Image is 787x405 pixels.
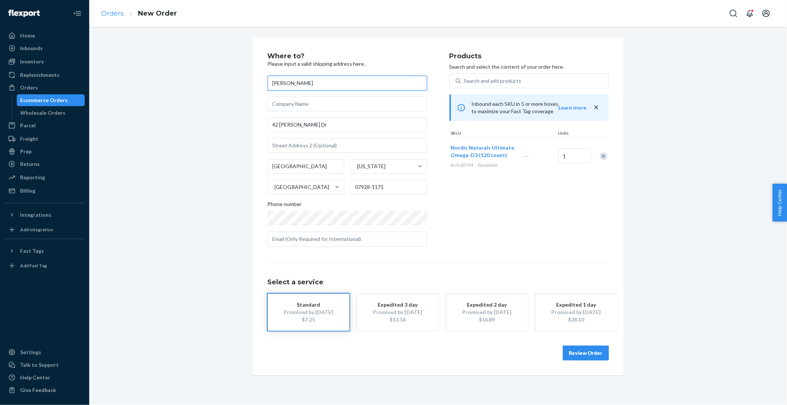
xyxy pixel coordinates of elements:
[20,97,68,104] div: Ecommerce Orders
[368,316,428,323] div: $13.16
[268,200,302,211] span: Phone number
[446,294,528,331] button: Expedited 2 dayPromised by [DATE]$16.89
[726,6,741,21] button: Open Search Box
[546,301,606,308] div: Expedited 1 day
[17,94,85,106] a: Ecommerce Orders
[600,153,607,160] div: Remove Item
[20,374,50,381] div: Help Center
[279,301,338,308] div: Standard
[101,9,124,17] a: Orders
[20,58,44,65] div: Inventory
[20,84,38,91] div: Orders
[350,180,427,195] input: ZIP Code
[478,162,498,168] span: 0 available
[279,308,338,316] div: Promised by [DATE]
[759,6,774,21] button: Open account menu
[268,97,427,111] input: Company Name
[268,159,345,174] input: City
[20,349,41,356] div: Settings
[4,185,85,197] a: Billing
[773,184,787,222] button: Help Center
[457,316,517,323] div: $16.89
[20,32,35,39] div: Home
[70,6,85,21] button: Close Navigation
[20,148,32,155] div: Prep
[268,294,349,331] button: StandardPromised by [DATE]$7.25
[557,130,590,138] div: Units
[563,346,609,360] button: Review Order
[20,174,45,181] div: Reporting
[451,144,515,158] span: Nordic Naturals Ultimate Omega-D3 (120 count)
[449,130,557,138] div: SKUs
[4,42,85,54] a: Inbounds
[742,6,757,21] button: Open notifications
[546,308,606,316] div: Promised by [DATE]
[4,209,85,221] button: Integrations
[8,10,40,17] img: Flexport logo
[593,104,600,111] button: close
[268,60,427,68] p: Please input a valid shipping address here.
[268,53,427,60] h2: Where to?
[4,384,85,396] button: Give Feedback
[268,117,427,132] input: Street Address
[559,104,587,111] button: Learn more
[4,30,85,42] a: Home
[357,163,357,170] input: [US_STATE]
[449,53,609,60] h2: Products
[4,146,85,157] a: Prep
[4,359,85,371] a: Talk to Support
[20,386,56,394] div: Give Feedback
[4,224,85,236] a: Add Integration
[4,172,85,183] a: Reporting
[357,163,386,170] div: [US_STATE]
[20,160,40,168] div: Returns
[457,308,517,316] div: Promised by [DATE]
[275,183,329,191] div: [GEOGRAPHIC_DATA]
[546,316,606,323] div: $28.10
[17,107,85,119] a: Wholesale Orders
[558,148,591,163] input: Quantity
[457,301,517,308] div: Expedited 2 day
[20,45,43,52] div: Inbounds
[4,158,85,170] a: Returns
[20,361,59,369] div: Talk to Support
[268,76,427,91] input: First & Last Name
[4,56,85,68] a: Inventory
[20,135,38,143] div: Freight
[20,211,51,219] div: Integrations
[368,308,428,316] div: Promised by [DATE]
[4,120,85,131] a: Parcel
[20,122,36,129] div: Parcel
[525,153,529,159] span: —
[357,294,439,331] button: Expedited 3 dayPromised by [DATE]$13.16
[451,162,474,168] span: RUS-02794
[20,109,66,117] div: Wholesale Orders
[268,138,427,153] input: Street Address 2 (Optional)
[95,3,183,25] ol: breadcrumbs
[4,346,85,358] a: Settings
[449,94,609,121] div: Inbound each SKU in 5 or more boxes to maximize your Fast Tag coverage
[535,294,617,331] button: Expedited 1 dayPromised by [DATE]$28.10
[464,77,522,85] div: Search and add products
[4,69,85,81] a: Replenishments
[279,316,338,323] div: $7.25
[368,301,428,308] div: Expedited 3 day
[20,187,35,195] div: Billing
[4,133,85,145] a: Freight
[268,232,427,246] input: Email (Only Required for International)
[4,260,85,272] a: Add Fast Tag
[20,262,47,269] div: Add Fast Tag
[20,71,59,79] div: Replenishments
[268,279,609,286] h1: Select a service
[4,372,85,383] a: Help Center
[274,183,275,191] input: [GEOGRAPHIC_DATA]
[20,226,53,233] div: Add Integration
[138,9,177,17] a: New Order
[451,144,516,159] button: Nordic Naturals Ultimate Omega-D3 (120 count)
[4,245,85,257] button: Fast Tags
[20,247,44,255] div: Fast Tags
[4,82,85,94] a: Orders
[449,63,609,71] p: Search and select the content of your order here.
